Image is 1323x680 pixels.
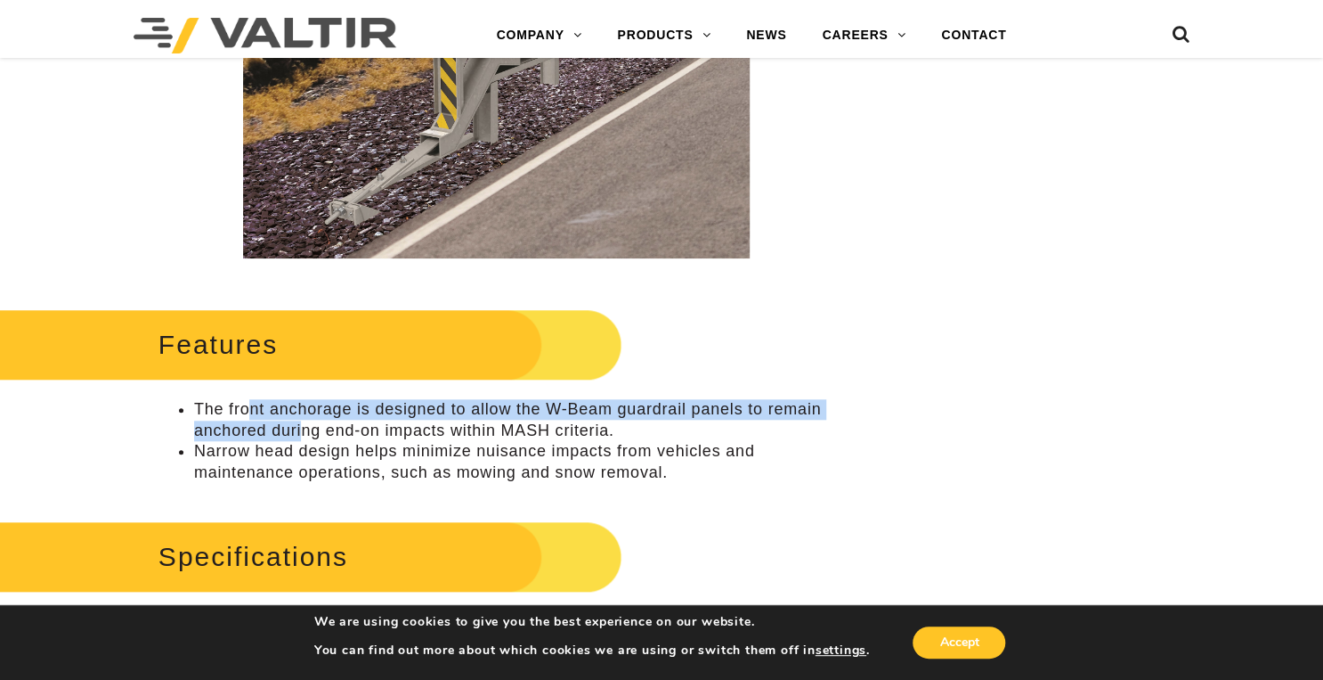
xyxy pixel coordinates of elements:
li: Narrow head design helps minimize nuisance impacts from vehicles and maintenance operations, such... [194,441,834,483]
a: NEWS [728,18,804,53]
button: Accept [913,627,1005,659]
img: Valtir [134,18,396,53]
p: We are using cookies to give you the best experience on our website. [314,614,870,630]
button: settings [816,643,866,659]
li: The front anchorage is designed to allow the W-Beam guardrail panels to remain anchored during en... [194,399,834,441]
a: PRODUCTS [599,18,728,53]
a: CAREERS [804,18,923,53]
p: You can find out more about which cookies we are using or switch them off in . [314,643,870,659]
a: COMPANY [478,18,599,53]
a: CONTACT [923,18,1024,53]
